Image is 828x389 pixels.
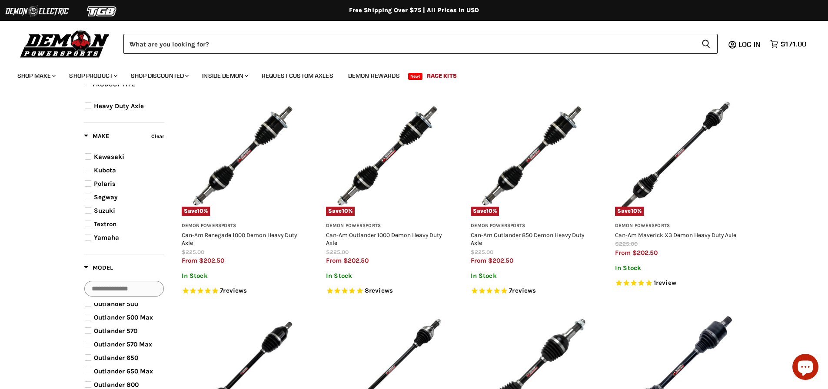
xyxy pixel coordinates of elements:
[615,231,736,238] a: Can-Am Maverick X3 Demon Heavy Duty Axle
[84,281,164,297] input: Search Options
[197,208,203,214] span: 10
[471,231,584,246] a: Can-Am Outlander 850 Demon Heavy Duty Axle
[94,234,119,241] span: Yamaha
[326,207,355,216] span: Save %
[512,287,536,294] span: reviews
[84,132,109,143] button: Filter by Make
[94,367,153,375] span: Outlander 650 Max
[94,354,138,362] span: Outlander 650
[615,223,738,229] h3: Demon Powersports
[488,257,513,264] span: $202.50
[326,94,449,217] a: Can-Am Outlander 1000 Demon Heavy Duty AxleSave10%
[94,102,144,110] span: Heavy Duty Axle
[94,313,153,321] span: Outlander 500 Max
[369,287,393,294] span: reviews
[615,279,738,288] span: Rated 5.0 out of 5 stars 1 reviews
[182,257,197,264] span: from
[365,287,393,294] span: 8 reviews
[94,340,152,348] span: Outlander 570 Max
[486,208,492,214] span: 10
[631,208,637,214] span: 10
[70,3,135,20] img: TGB Logo 2
[420,67,463,85] a: Race Kits
[326,272,449,280] p: In Stock
[656,279,676,287] span: review
[94,193,118,201] span: Segway
[326,287,449,296] span: Rated 5.0 out of 5 stars 8 reviews
[220,287,247,294] span: 7 reviews
[471,94,594,217] a: Can-Am Outlander 850 Demon Heavy Duty AxleSave10%
[182,249,204,255] span: $225.00
[94,180,116,188] span: Polaris
[94,381,139,389] span: Outlander 800
[738,40,761,49] span: Log in
[255,67,340,85] a: Request Custom Axles
[196,67,253,85] a: Inside Demon
[84,264,113,271] span: Model
[17,28,113,59] img: Demon Powersports
[735,40,766,48] a: Log in
[471,223,594,229] h3: Demon Powersports
[471,257,486,264] span: from
[67,7,762,14] div: Free Shipping Over $75 | All Prices In USD
[615,241,638,247] span: $225.00
[654,279,676,287] span: 1 reviews
[123,34,695,54] input: When autocomplete results are available use up and down arrows to review and enter to select
[781,40,806,48] span: $171.00
[149,132,164,143] button: Clear filter by Make
[182,94,305,217] img: Can-Am Renegade 1000 Demon Heavy Duty Axle
[182,207,210,216] span: Save %
[123,34,718,54] form: Product
[326,257,342,264] span: from
[326,94,449,217] img: Can-Am Outlander 1000 Demon Heavy Duty Axle
[615,207,644,216] span: Save %
[4,3,70,20] img: Demon Electric Logo 2
[182,272,305,280] p: In Stock
[695,34,718,54] button: Search
[471,249,493,255] span: $225.00
[615,264,738,272] p: In Stock
[182,94,305,217] a: Can-Am Renegade 1000 Demon Heavy Duty AxleSave10%
[182,287,305,296] span: Rated 4.7 out of 5 stars 7 reviews
[94,220,116,228] span: Textron
[766,38,811,50] a: $171.00
[615,94,738,217] img: Can-Am Maverick X3 Demon Heavy Duty Axle
[615,249,631,257] span: from
[326,223,449,229] h3: Demon Powersports
[326,231,442,246] a: Can-Am Outlander 1000 Demon Heavy Duty Axle
[84,80,135,91] button: Filter by Product Type
[471,272,594,280] p: In Stock
[94,207,115,214] span: Suzuki
[632,249,658,257] span: $202.50
[84,132,109,140] span: Make
[342,208,348,214] span: 10
[342,67,406,85] a: Demon Rewards
[94,153,124,161] span: Kawasaki
[63,67,123,85] a: Shop Product
[326,249,349,255] span: $225.00
[471,287,594,296] span: Rated 5.0 out of 5 stars 7 reviews
[223,287,247,294] span: reviews
[11,67,61,85] a: Shop Make
[471,207,499,216] span: Save %
[11,63,804,85] ul: Main menu
[124,67,194,85] a: Shop Discounted
[94,166,116,174] span: Kubota
[471,94,594,217] img: Can-Am Outlander 850 Demon Heavy Duty Axle
[94,327,137,335] span: Outlander 570
[343,257,369,264] span: $202.50
[615,94,738,217] a: Can-Am Maverick X3 Demon Heavy Duty AxleSave10%
[199,257,224,264] span: $202.50
[84,264,113,274] button: Filter by Model
[790,354,821,382] inbox-online-store-chat: Shopify online store chat
[94,300,138,308] span: Outlander 500
[509,287,536,294] span: 7 reviews
[408,73,423,80] span: New!
[182,231,297,246] a: Can-Am Renegade 1000 Demon Heavy Duty Axle
[182,223,305,229] h3: Demon Powersports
